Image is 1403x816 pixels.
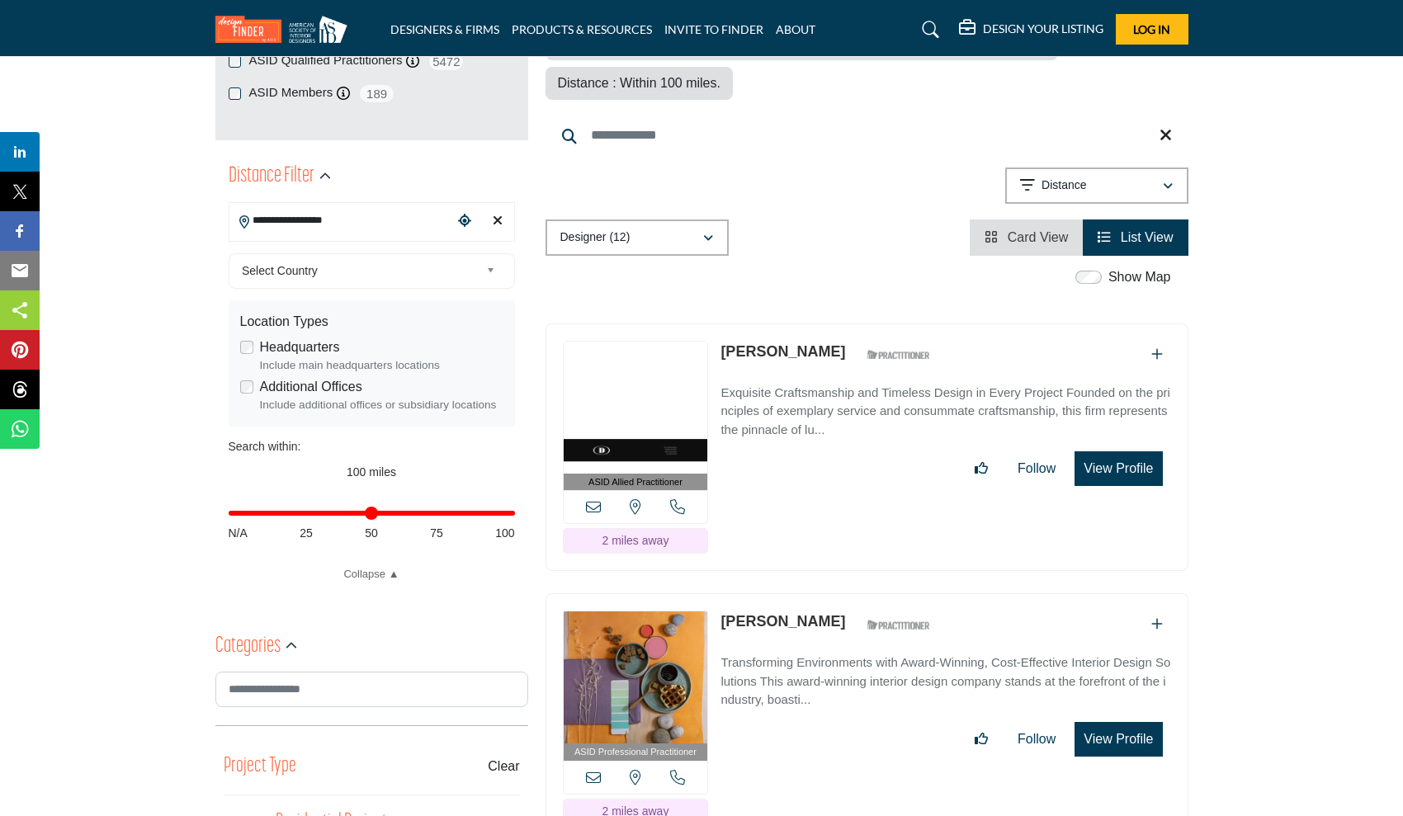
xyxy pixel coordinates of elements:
button: Distance [1005,167,1188,204]
li: Card View [970,219,1083,256]
span: Select Country [242,261,479,281]
a: [PERSON_NAME] [720,343,845,360]
label: Headquarters [260,337,340,357]
label: ASID Qualified Practitioners [249,51,403,70]
input: ASID Qualified Practitioners checkbox [229,55,241,68]
a: PRODUCTS & RESOURCES [512,22,652,36]
input: ASID Members checkbox [229,87,241,100]
a: INVITE TO FINDER [664,22,763,36]
span: 2 miles away [602,534,668,547]
span: ASID Allied Practitioner [588,475,683,489]
input: Search Location [229,205,452,237]
span: Distance : Within 100 miles. [558,76,720,90]
a: Transforming Environments with Award-Winning, Cost-Effective Interior Design Solutions This award... [720,644,1170,710]
img: ASID Qualified Practitioners Badge Icon [861,345,935,366]
h2: Distance Filter [229,162,314,191]
button: Follow [1007,723,1066,756]
span: 189 [358,83,395,104]
div: Clear search location [485,204,510,239]
span: Card View [1008,230,1069,244]
span: 50 [365,525,378,542]
p: Distance [1042,177,1086,194]
a: ASID Allied Practitioner [564,342,708,491]
li: List View [1083,219,1188,256]
p: David Berg [720,341,845,363]
a: View List [1098,230,1173,244]
span: 25 [300,525,313,542]
span: List View [1121,230,1174,244]
p: Transforming Environments with Award-Winning, Cost-Effective Interior Design Solutions This award... [720,653,1170,710]
button: Designer (12) [546,219,729,256]
h2: Categories [215,632,281,662]
span: ASID Professional Practitioner [574,745,697,759]
a: Collapse ▲ [229,566,515,583]
p: Lisa Cini [720,611,845,633]
button: View Profile [1075,722,1162,757]
button: Like listing [964,723,999,756]
img: ASID Qualified Practitioners Badge Icon [861,615,935,635]
span: 5472 [428,51,465,72]
h5: DESIGN YOUR LISTING [983,21,1103,36]
a: Exquisite Craftsmanship and Timeless Design in Every Project Founded on the principles of exempla... [720,374,1170,440]
a: ASID Professional Practitioner [564,611,708,761]
span: 100 miles [347,465,396,479]
a: Search [906,17,950,43]
a: Add To List [1151,617,1163,631]
span: N/A [229,525,248,542]
span: 75 [430,525,443,542]
span: 100 [495,525,514,542]
button: Follow [1007,452,1066,485]
button: Log In [1116,14,1188,45]
a: Add To List [1151,347,1163,361]
button: Like listing [964,452,999,485]
label: Additional Offices [260,377,362,397]
input: Search Keyword [546,116,1188,155]
a: [PERSON_NAME] [720,613,845,630]
label: Show Map [1108,267,1171,287]
a: DESIGNERS & FIRMS [390,22,499,36]
p: Designer (12) [560,229,631,246]
button: Project Type [224,751,296,782]
p: Exquisite Craftsmanship and Timeless Design in Every Project Founded on the principles of exempla... [720,384,1170,440]
img: Lisa Cini [564,611,708,743]
div: Choose your current location [452,204,477,239]
div: Include additional offices or subsidiary locations [260,397,503,413]
buton: Clear [488,757,519,776]
img: David Berg [564,342,708,474]
img: Site Logo [215,16,356,43]
input: Search Category [215,672,528,707]
a: View Card [985,230,1068,244]
span: Log In [1133,22,1170,36]
label: ASID Members [249,83,333,102]
div: Location Types [240,312,503,332]
button: View Profile [1075,451,1162,486]
a: ABOUT [776,22,815,36]
div: DESIGN YOUR LISTING [959,20,1103,40]
div: Include main headquarters locations [260,357,503,374]
div: Search within: [229,438,515,455]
